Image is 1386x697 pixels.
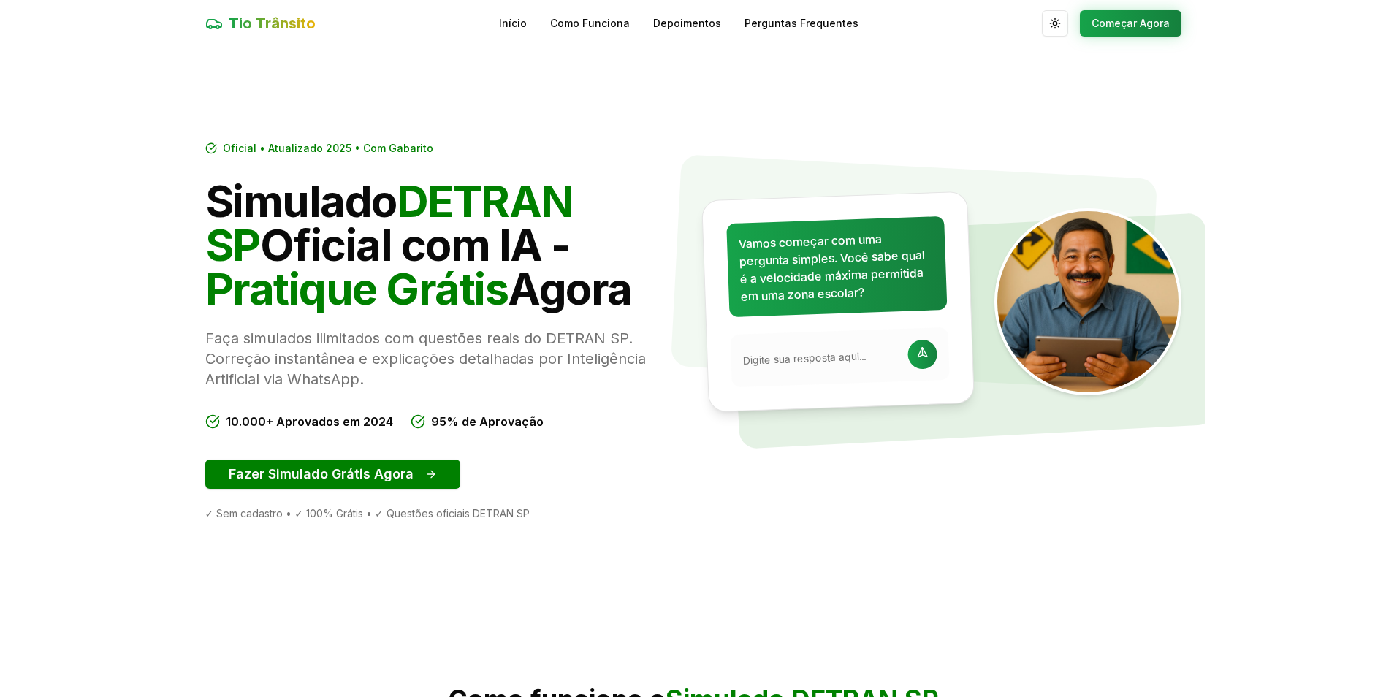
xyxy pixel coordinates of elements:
[205,13,316,34] a: Tio Trânsito
[499,16,527,31] a: Início
[205,179,682,311] h1: Simulado Oficial com IA - Agora
[205,328,682,389] p: Faça simulados ilimitados com questões reais do DETRAN SP. Correção instantânea e explicações det...
[205,460,460,489] button: Fazer Simulado Grátis Agora
[653,16,721,31] a: Depoimentos
[738,228,934,305] p: Vamos começar com uma pergunta simples. Você sabe qual é a velocidade máxima permitida em uma zon...
[742,348,899,367] input: Digite sua resposta aqui...
[226,413,393,430] span: 10.000+ Aprovados em 2024
[1080,10,1181,37] button: Começar Agora
[223,141,433,156] span: Oficial • Atualizado 2025 • Com Gabarito
[205,262,509,315] span: Pratique Grátis
[229,13,316,34] span: Tio Trânsito
[431,413,544,430] span: 95% de Aprovação
[994,208,1181,395] img: Tio Trânsito
[205,506,682,521] div: ✓ Sem cadastro • ✓ 100% Grátis • ✓ Questões oficiais DETRAN SP
[745,16,858,31] a: Perguntas Frequentes
[205,175,574,271] span: DETRAN SP
[550,16,630,31] a: Como Funciona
